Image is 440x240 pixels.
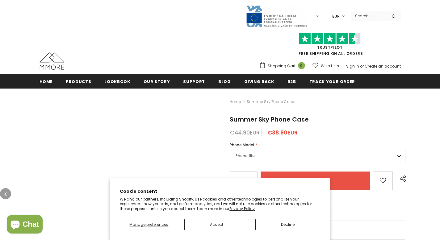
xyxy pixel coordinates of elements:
span: Lookbook [104,79,130,85]
h2: Cookie consent [120,188,320,195]
span: or [360,64,364,69]
span: Manage preferences [129,222,168,227]
span: support [183,79,205,85]
label: iPhone 16e [230,150,405,162]
span: Shopping Cart [268,63,295,69]
a: Javni Razpis [246,13,308,19]
span: 0 [298,62,305,69]
span: Blog [218,79,231,85]
a: support [183,74,205,88]
a: Wish Lists [312,60,339,71]
span: FREE SHIPPING ON ALL ORDERS [259,35,401,56]
span: Giving back [244,79,274,85]
a: B2B [287,74,296,88]
span: EUR [332,13,340,19]
span: Summer Sky Phone Case [230,115,309,124]
span: €38.90EUR [267,129,298,136]
span: Summer Sky Phone Case [247,98,294,106]
input: Add to cart [261,172,370,190]
input: Search Site [351,11,387,20]
span: Track your order [309,79,355,85]
a: Track your order [309,74,355,88]
a: Trustpilot [317,45,343,50]
button: Accept [184,219,249,230]
a: Home [230,98,241,106]
span: Products [66,79,91,85]
p: We and our partners, including Shopify, use cookies and other technologies to personalize your ex... [120,197,320,211]
a: Blog [218,74,231,88]
span: Phone Model [230,142,254,147]
span: Our Story [144,79,170,85]
img: MMORE Cases [40,52,64,70]
a: Lookbook [104,74,130,88]
a: Our Story [144,74,170,88]
a: Privacy Policy [229,206,255,211]
img: Javni Razpis [246,5,308,27]
a: Shopping Cart 0 [259,61,308,71]
span: €44.90EUR [230,129,260,136]
a: Create an account [365,64,401,69]
a: Products [66,74,91,88]
inbox-online-store-chat: Shopify online store chat [5,215,44,235]
img: Trust Pilot Stars [299,33,361,45]
button: Manage preferences [120,219,178,230]
button: Decline [255,219,320,230]
span: Wish Lists [321,63,339,69]
a: Sign In [346,64,359,69]
span: Home [40,79,53,85]
span: B2B [287,79,296,85]
a: Giving back [244,74,274,88]
a: Home [40,74,53,88]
